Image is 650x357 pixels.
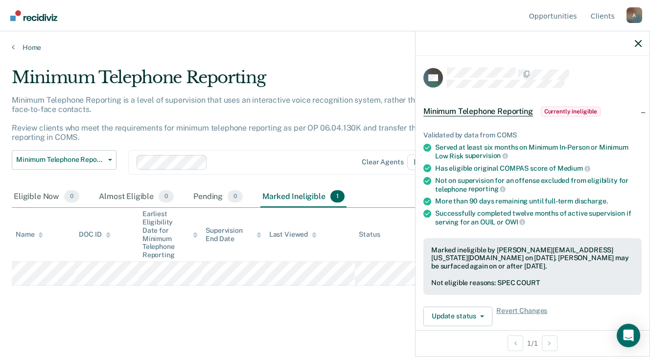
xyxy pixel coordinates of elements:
div: More than 90 days remaining until full-term [435,197,642,205]
div: Served at least six months on Minimum In-Person or Minimum Low Risk [435,143,642,160]
span: D8 [407,155,438,170]
div: Validated by data from COMS [423,131,642,139]
span: OWI [505,218,525,226]
div: Not on supervision for an offense excluded from eligibility for telephone [435,177,642,193]
button: Update status [423,307,492,326]
div: Earliest Eligibility Date for Minimum Telephone Reporting [142,210,198,259]
div: Marked Ineligible [260,186,347,208]
div: Not eligible reasons: SPEC COURT [431,279,634,287]
div: Last Viewed [269,230,317,239]
div: Has eligible original COMPAS score of [435,164,642,173]
span: Currently ineligible [541,107,601,116]
span: discharge. [575,197,608,205]
div: Minimum Telephone ReportingCurrently ineligible [416,96,650,127]
span: Revert Changes [496,307,547,326]
button: Profile dropdown button [627,7,642,23]
span: Minimum Telephone Reporting [423,107,533,116]
span: 1 [330,190,345,203]
span: 0 [159,190,174,203]
p: Minimum Telephone Reporting is a level of supervision that uses an interactive voice recognition ... [12,95,486,142]
span: 0 [64,190,79,203]
div: Minimum Telephone Reporting [12,67,499,95]
span: 0 [228,190,243,203]
span: Minimum Telephone Reporting [16,156,104,164]
button: Previous Opportunity [508,335,523,351]
span: Medium [557,164,590,172]
a: Home [12,43,638,52]
div: Clear agents [362,158,403,166]
span: reporting [468,185,506,193]
div: Successfully completed twelve months of active supervision if serving for an OUIL or [435,209,642,226]
div: DOC ID [79,230,110,239]
button: Next Opportunity [542,335,557,351]
div: Supervision End Date [206,226,261,243]
div: Status [359,230,380,239]
div: Marked ineligible by [PERSON_NAME][EMAIL_ADDRESS][US_STATE][DOMAIN_NAME] on [DATE]. [PERSON_NAME]... [431,246,634,270]
div: 1 / 1 [416,330,650,356]
div: Pending [191,186,245,208]
img: Recidiviz [10,10,57,21]
span: supervision [465,152,508,159]
div: Almost Eligible [97,186,176,208]
div: Eligible Now [12,186,81,208]
div: A [627,7,642,23]
div: Name [16,230,43,239]
div: Open Intercom Messenger [617,324,640,347]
